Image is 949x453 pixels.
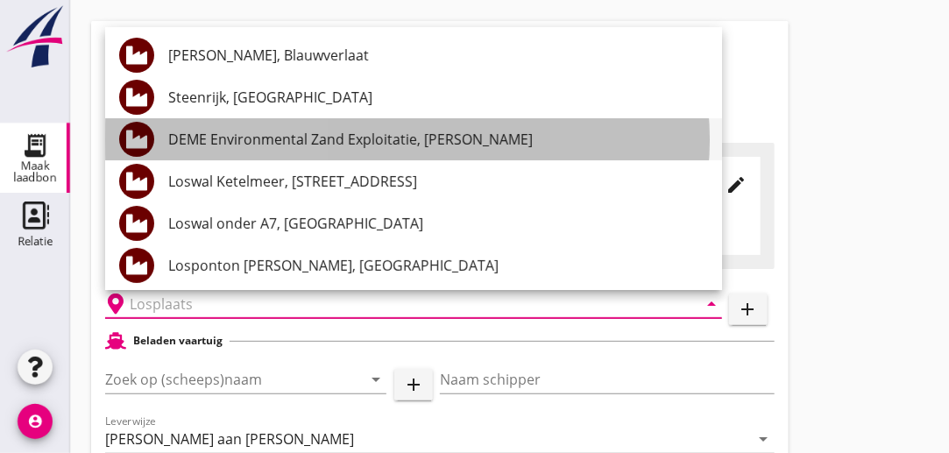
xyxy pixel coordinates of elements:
div: DEME Environmental Zand Exploitatie, [PERSON_NAME] [168,129,708,150]
div: [PERSON_NAME] aan [PERSON_NAME] [105,431,354,447]
i: account_circle [18,404,53,439]
img: logo-small.a267ee39.svg [4,4,67,69]
div: Losponton [PERSON_NAME], [GEOGRAPHIC_DATA] [168,255,708,276]
i: arrow_drop_down [365,369,386,390]
div: Loswal Ketelmeer, [STREET_ADDRESS] [168,171,708,192]
div: Steenrijk, [GEOGRAPHIC_DATA] [168,87,708,108]
i: arrow_drop_down [701,294,722,315]
h2: Beladen vaartuig [133,333,223,349]
i: edit [726,174,747,195]
div: Loswal onder A7, [GEOGRAPHIC_DATA] [168,213,708,234]
i: add [403,374,424,395]
input: Losplaats [130,290,673,318]
input: Zoek op (scheeps)naam [105,365,337,393]
div: Relatie [18,236,53,247]
div: [PERSON_NAME], Blauwverlaat [168,45,708,66]
i: arrow_drop_down [754,428,775,449]
i: add [738,299,759,320]
input: Naam schipper [440,365,775,393]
